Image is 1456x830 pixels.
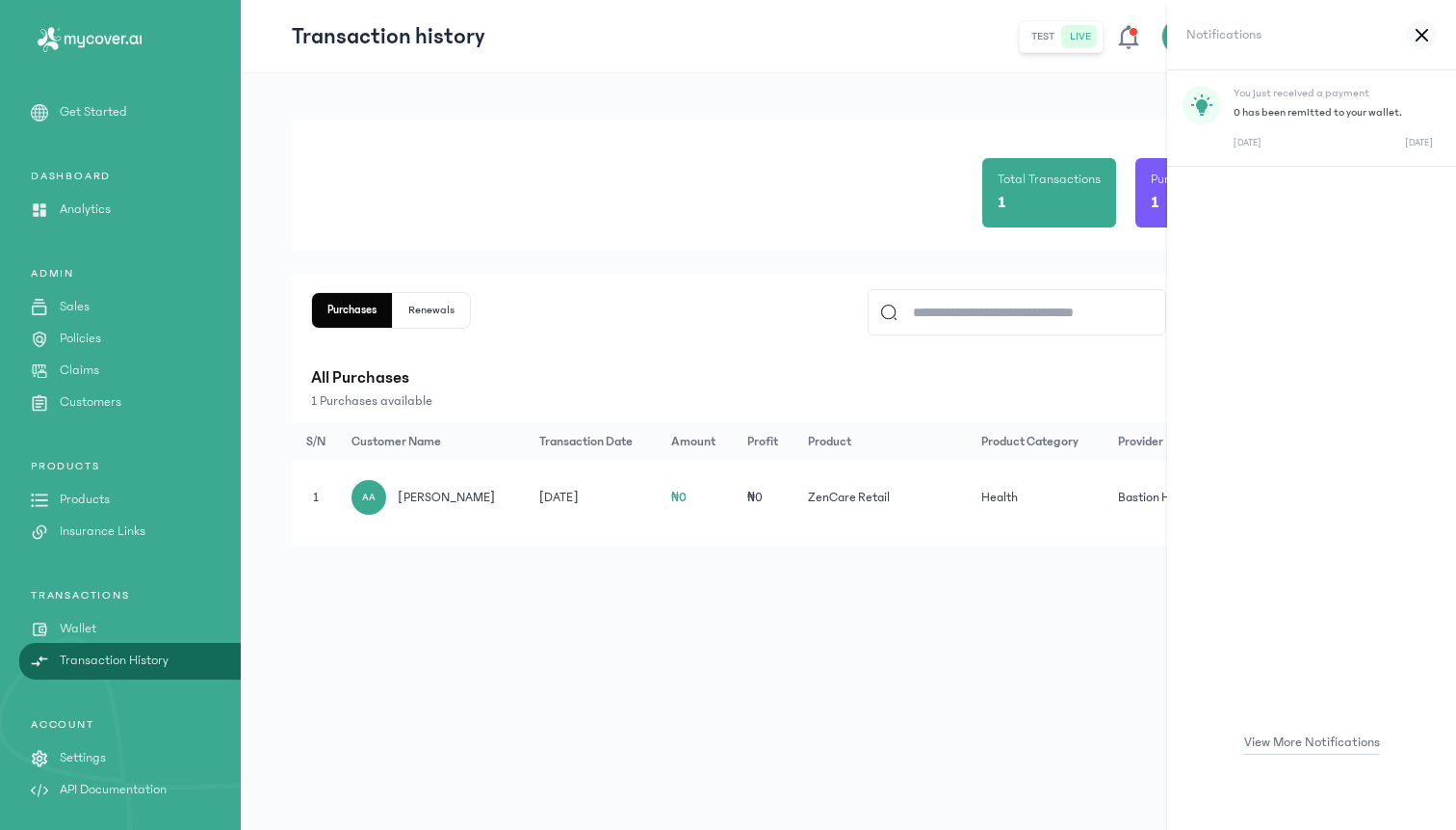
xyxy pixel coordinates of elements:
p: All Purchases [311,364,1386,391]
p: 1 [998,189,1006,216]
p: Wallet [60,619,96,639]
p: 1 [1151,189,1159,216]
p: API Documentation [60,780,167,800]
p: 1 Purchases available [311,391,1386,411]
button: live [1062,25,1099,48]
td: ZenCare Retail [796,461,971,534]
button: Purchases [312,293,393,328]
th: Product Category [970,422,1105,461]
div: OO [1161,17,1200,56]
th: Customer Name [340,422,528,461]
p: [DATE] [1234,136,1261,150]
td: [DATE] [528,461,660,534]
td: ₦0 [736,461,796,534]
a: View More Notifications [1167,733,1456,753]
p: 0 has been remitted to your wallet. [1234,105,1433,120]
p: Customers [60,392,121,413]
p: Transaction history [292,21,485,52]
h1: Notifications [1186,25,1261,45]
button: test [1024,25,1062,48]
td: Health [970,461,1105,534]
span: ₦0 [671,491,688,504]
p: Policies [60,329,101,349]
th: Product [796,422,971,461]
button: OOHello [PERSON_NAME] [1161,17,1405,56]
p: Insurance Links [60,522,145,542]
p: Analytics [60,200,111,220]
p: Sales [60,297,90,317]
div: AA [351,480,386,515]
p: Get Started [60,102,127,122]
p: Claims [60,361,99,381]
th: Profit [736,422,796,461]
p: [DATE] [1405,136,1433,150]
p: Settings [60,748,106,768]
p: Products [60,490,110,510]
th: S/N [292,422,340,461]
p: Total Transactions [998,170,1101,189]
button: Renewals [393,293,470,328]
span: 1 [313,491,319,504]
td: Bastion Health Limited [1106,461,1272,534]
th: Provider [1106,422,1272,461]
p: You just received a payment [1234,86,1433,101]
th: Amount [660,422,736,461]
span: [PERSON_NAME] [398,488,495,507]
p: Transaction History [60,651,169,671]
p: Purchase [1151,170,1235,189]
th: Transaction Date [528,422,660,461]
